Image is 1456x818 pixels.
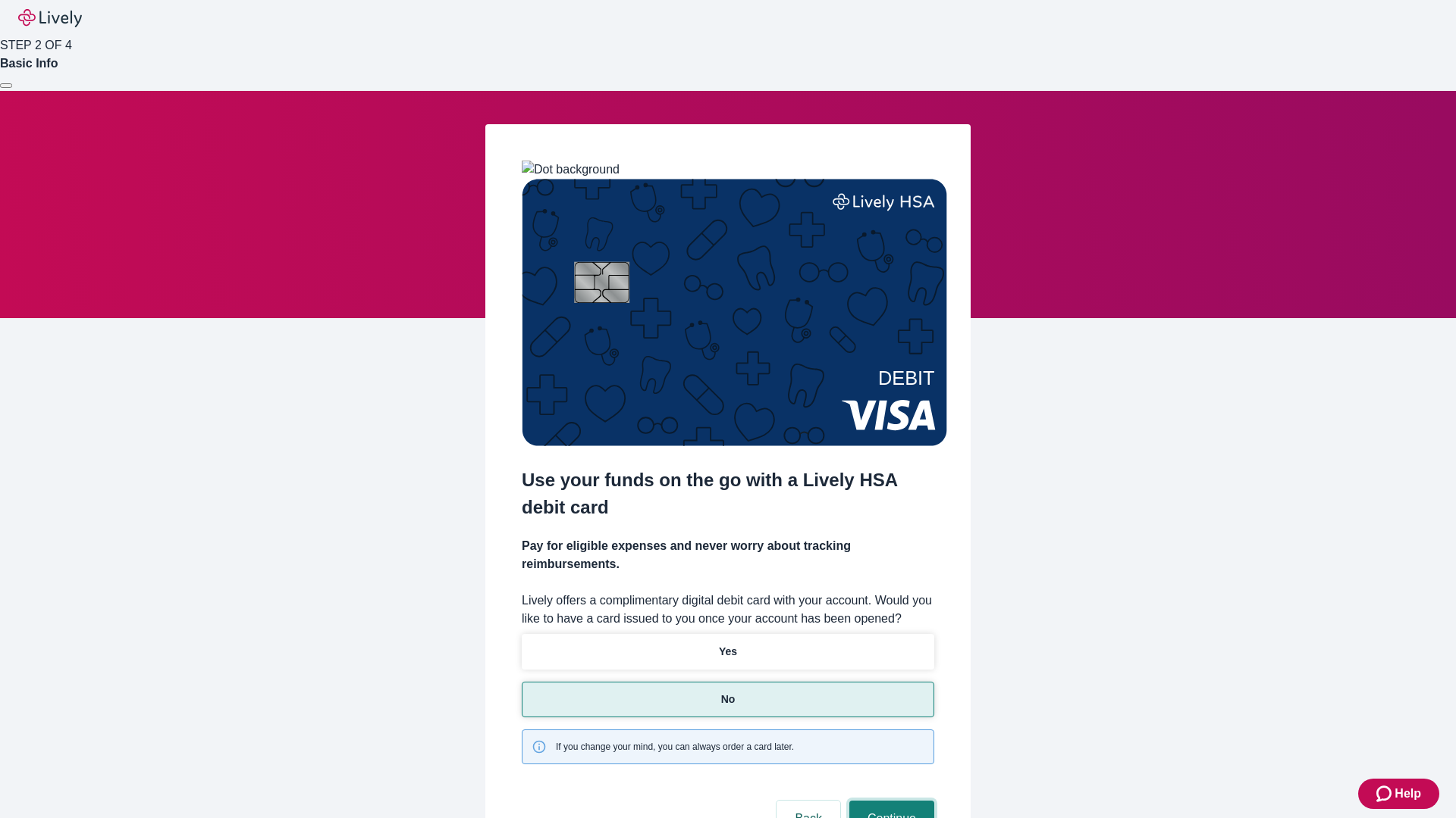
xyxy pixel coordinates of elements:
button: Yes [522,634,934,670]
span: If you change your mind, you can always order a card later. [556,740,794,754]
img: Debit card [522,179,947,446]
label: Lively offers a complimentary digital debit card with your account. Would you like to have a card... [522,592,934,628]
button: No [522,682,934,717]
h2: Use your funds on the go with a Lively HSA debit card [522,467,934,521]
svg: Zendesk support icon [1376,785,1395,803]
p: No [721,692,736,707]
span: Help [1395,785,1421,803]
img: Dot background [522,161,620,179]
h4: Pay for eligible expenses and never worry about tracking reimbursements. [522,537,934,573]
img: Lively [18,9,82,27]
button: Zendesk support iconHelp [1358,779,1439,809]
p: Yes [719,644,737,660]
